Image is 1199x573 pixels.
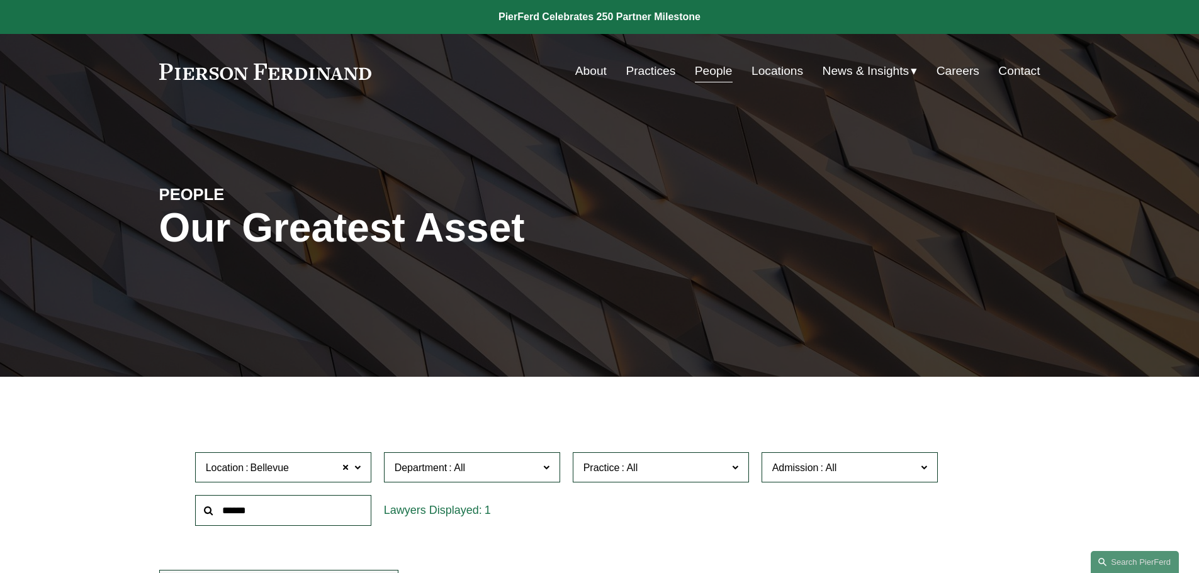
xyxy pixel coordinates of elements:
span: Practice [583,462,620,473]
a: Practices [626,59,675,83]
span: Admission [772,462,819,473]
span: Department [395,462,448,473]
h4: PEOPLE [159,184,380,204]
a: Locations [751,59,803,83]
a: Careers [937,59,979,83]
a: People [695,59,733,83]
span: Location [206,462,244,473]
a: Contact [998,59,1040,83]
a: folder dropdown [823,59,918,83]
a: About [575,59,607,83]
span: Bellevue [250,460,289,476]
span: 1 [485,504,491,516]
h1: Our Greatest Asset [159,205,746,251]
a: Search this site [1091,551,1179,573]
span: News & Insights [823,60,909,82]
